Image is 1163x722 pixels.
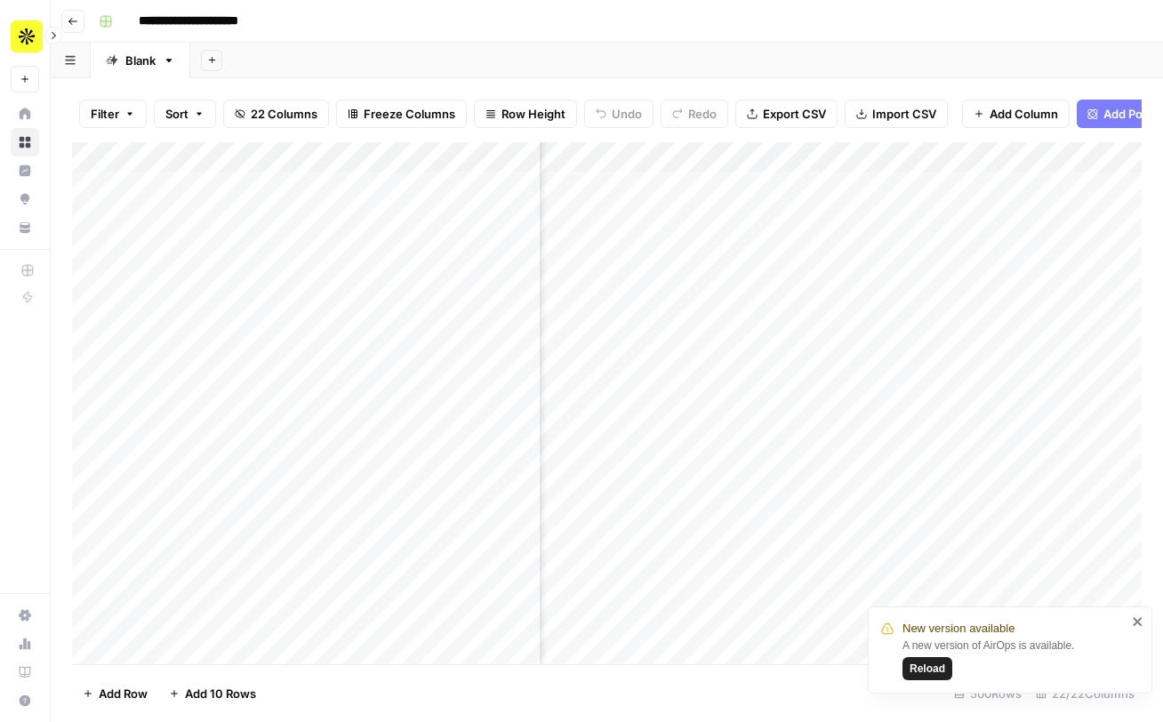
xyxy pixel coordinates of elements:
[845,100,948,128] button: Import CSV
[872,105,936,123] span: Import CSV
[185,685,256,702] span: Add 10 Rows
[902,620,1015,638] span: New version available
[11,14,39,59] button: Workspace: Apollo
[990,105,1058,123] span: Add Column
[735,100,838,128] button: Export CSV
[910,661,945,677] span: Reload
[79,100,147,128] button: Filter
[962,100,1070,128] button: Add Column
[11,601,39,630] a: Settings
[11,156,39,185] a: Insights
[11,128,39,156] a: Browse
[763,105,826,123] span: Export CSV
[11,20,43,52] img: Apollo Logo
[11,185,39,213] a: Opportunities
[336,100,467,128] button: Freeze Columns
[474,100,577,128] button: Row Height
[584,100,654,128] button: Undo
[661,100,728,128] button: Redo
[501,105,565,123] span: Row Height
[612,105,642,123] span: Undo
[11,213,39,242] a: Your Data
[364,105,455,123] span: Freeze Columns
[947,679,1029,708] div: 500 Rows
[154,100,216,128] button: Sort
[72,679,158,708] button: Add Row
[125,52,156,69] div: Blank
[11,100,39,128] a: Home
[11,630,39,658] a: Usage
[902,657,952,680] button: Reload
[91,43,190,78] a: Blank
[91,105,119,123] span: Filter
[688,105,717,123] span: Redo
[902,638,1127,680] div: A new version of AirOps is available.
[99,685,148,702] span: Add Row
[223,100,329,128] button: 22 Columns
[11,658,39,686] a: Learning Hub
[251,105,317,123] span: 22 Columns
[158,679,267,708] button: Add 10 Rows
[165,105,188,123] span: Sort
[11,686,39,715] button: Help + Support
[1029,679,1142,708] div: 22/22 Columns
[1132,614,1144,629] button: close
